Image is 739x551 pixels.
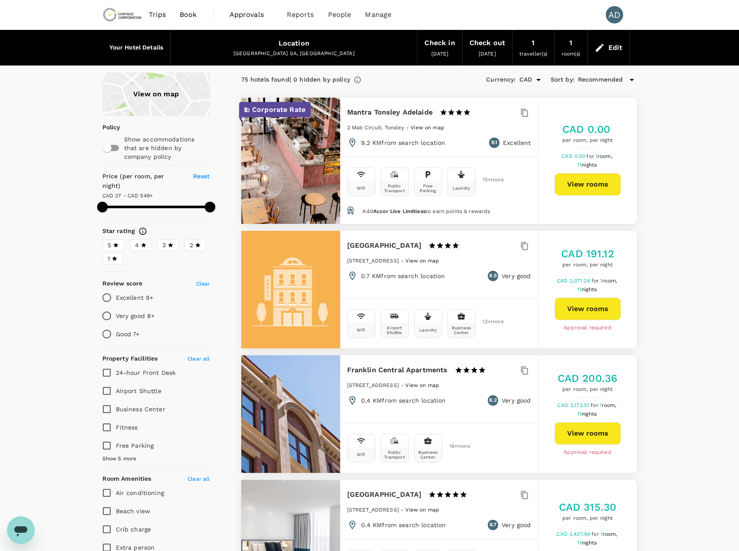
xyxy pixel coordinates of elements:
a: View on map [102,72,210,116]
p: Very good 8+ [116,312,155,320]
p: 0.4 KM from search location [361,396,446,405]
button: View rooms [555,298,621,320]
div: Wifi [357,452,366,457]
p: Policy [102,123,108,131]
div: Laundry [453,186,470,190]
span: 5 [108,241,111,250]
span: [DATE] [431,51,449,57]
span: CAD 2,173.51 [557,402,591,408]
span: - [406,125,411,131]
span: 11 [577,162,598,168]
h6: Star rating [102,226,135,236]
div: Airport Shuttle [383,325,407,335]
h5: CAD 200.36 [558,371,618,385]
p: Very good [502,396,531,405]
span: for [591,278,600,284]
span: People [328,10,351,20]
h6: Currency : [486,75,516,85]
button: Open [532,74,545,86]
span: room, [602,402,617,408]
span: Show 5 more [102,455,137,463]
span: for [591,531,600,537]
h6: Your Hotel Details [109,43,164,52]
div: Check in [424,37,455,49]
div: AD [606,6,623,23]
a: View rooms [555,173,621,196]
span: Approval required [564,324,611,332]
h6: Franklin Central Apartments [347,364,448,376]
p: Very good [502,521,531,529]
span: [STREET_ADDRESS] [347,507,399,513]
span: for [591,402,599,408]
span: 11 [577,411,598,417]
span: 9.1 [491,138,497,147]
h6: Mantra Tonsley Adelaide [347,106,433,118]
div: Location [279,37,309,49]
span: [STREET_ADDRESS] [347,258,399,264]
span: CAD 0.00 [562,153,586,159]
h6: Price (per room, per night) [102,172,183,191]
span: Add to earn points & rewards [362,208,490,214]
span: 1 [600,278,618,284]
h6: Sort by : [551,75,575,85]
span: Crib charge [116,526,151,533]
div: 1 [532,37,535,49]
p: Corporate Rate [252,105,305,115]
h6: Room Amenities [102,474,151,484]
span: 16 + more [449,443,462,449]
h6: [GEOGRAPHIC_DATA] [347,239,422,252]
span: Clear [196,281,210,287]
span: 2 Mab Circuit, Tonsley [347,125,404,131]
span: 11 [577,286,598,292]
span: Book [180,10,197,20]
span: per room, per night [562,136,613,145]
div: Wifi [357,186,366,190]
span: View on map [405,258,439,264]
span: for [586,153,595,159]
iframe: Button to launch messaging window [7,516,35,544]
span: - [401,258,405,264]
h6: [GEOGRAPHIC_DATA] [347,489,422,501]
span: per room, per night [559,514,617,523]
span: 15 + more [483,177,496,183]
span: Airport Shuttle [116,387,161,394]
span: Fitness [116,424,138,431]
span: CAD 2,071.26 [557,278,591,284]
span: [DATE] [479,51,496,57]
div: Edit [608,42,623,54]
span: View on map [405,382,439,388]
p: Good 7+ [116,330,140,338]
h5: CAD 191.12 [561,247,614,261]
a: View on map [405,506,439,513]
span: room, [602,278,617,284]
p: 0.7 KM from search location [361,272,445,280]
a: View on map [411,124,444,131]
span: 1 [600,402,618,408]
span: Beach view [116,508,151,515]
h6: Review score [102,279,143,289]
span: 8.5 [489,272,496,280]
span: CAD 37 - CAD 549+ [102,193,153,199]
span: Reports [287,10,314,20]
div: Business Center [416,450,440,459]
p: Show accommodations that are hidden by company policy [124,135,209,161]
span: nights [581,286,597,292]
span: per room, per night [558,385,618,394]
p: Excellent 9+ [116,293,154,302]
p: 0.4 KM from search location [361,521,446,529]
span: per room, per night [561,261,614,269]
span: Trips [149,10,166,20]
span: room, [603,531,617,537]
button: View rooms [555,422,621,445]
span: nights [581,540,597,546]
span: 13 + more [483,319,496,325]
div: Wifi [357,328,366,332]
div: Free Parking [416,184,440,193]
span: CAD 3,437.94 [556,531,591,537]
span: Free Parking [116,442,154,449]
span: nights [581,411,597,417]
div: Check out [470,37,505,49]
span: 8.7 [489,521,496,529]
